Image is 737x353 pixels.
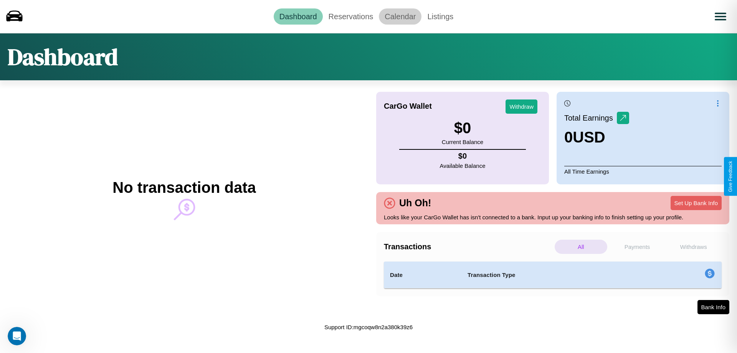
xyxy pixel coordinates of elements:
h1: Dashboard [8,41,118,73]
p: Current Balance [442,137,483,147]
p: Support ID: mgcoqw8n2a380k39z6 [324,322,413,332]
button: Withdraw [506,99,537,114]
p: All Time Earnings [564,166,722,177]
h4: Transaction Type [468,270,642,280]
p: Total Earnings [564,111,617,125]
h3: $ 0 [442,119,483,137]
iframe: Intercom live chat [8,327,26,345]
h2: No transaction data [112,179,256,196]
p: All [555,240,607,254]
button: Bank Info [697,300,729,314]
a: Listings [421,8,459,25]
h4: Transactions [384,242,553,251]
table: simple table [384,262,722,288]
button: Open menu [710,6,731,27]
p: Payments [611,240,664,254]
h4: Date [390,270,455,280]
h4: $ 0 [440,152,486,161]
a: Dashboard [274,8,323,25]
a: Calendar [379,8,421,25]
a: Reservations [323,8,379,25]
p: Withdraws [667,240,720,254]
div: Give Feedback [728,161,733,192]
h4: CarGo Wallet [384,102,432,111]
p: Looks like your CarGo Wallet has isn't connected to a bank. Input up your banking info to finish ... [384,212,722,222]
h3: 0 USD [564,129,629,146]
button: Set Up Bank Info [671,196,722,210]
p: Available Balance [440,161,486,171]
h4: Uh Oh! [395,197,435,209]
